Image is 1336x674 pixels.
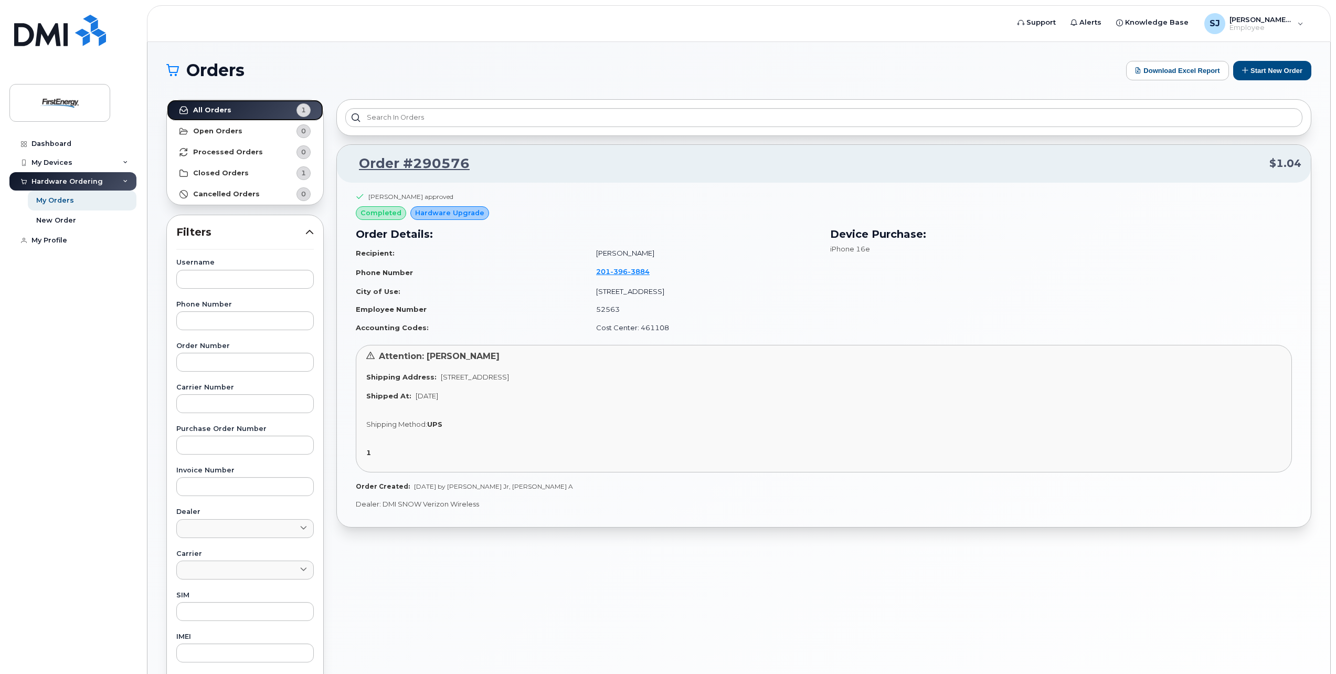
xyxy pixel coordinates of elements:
span: 3884 [628,267,650,276]
label: IMEI [176,634,314,640]
label: Carrier Number [176,384,314,391]
span: completed [360,208,401,218]
span: Filters [176,225,305,240]
iframe: Messenger Launcher [1290,628,1328,666]
span: iPhone 16e [830,245,870,253]
span: [STREET_ADDRESS] [441,373,509,381]
div: [PERSON_NAME] approved [368,192,453,201]
span: 396 [610,267,628,276]
td: [PERSON_NAME] [587,244,818,262]
strong: Closed Orders [193,169,249,177]
a: All Orders1 [167,100,323,121]
span: Orders [186,62,245,78]
span: Hardware Upgrade [415,208,484,218]
strong: Recipient: [356,249,395,257]
strong: Phone Number [356,268,413,277]
strong: Processed Orders [193,148,263,156]
label: Dealer [176,509,314,515]
strong: Employee Number [356,305,427,313]
span: [DATE] by [PERSON_NAME] Jr, [PERSON_NAME] A [414,482,573,490]
label: Username [176,259,314,266]
label: Phone Number [176,301,314,308]
a: Order #290576 [346,154,470,173]
strong: Cancelled Orders [193,190,260,198]
span: 1 [301,105,306,115]
label: Invoice Number [176,467,314,474]
span: 201 [596,267,650,276]
span: 0 [301,189,306,199]
strong: Order Created: [356,482,410,490]
span: 0 [301,126,306,136]
button: Download Excel Report [1126,61,1229,80]
h3: Device Purchase: [830,226,1292,242]
a: Cancelled Orders0 [167,184,323,205]
strong: City of Use: [356,287,400,296]
strong: All Orders [193,106,231,114]
span: 1 [301,168,306,178]
label: Order Number [176,343,314,350]
h3: Order Details: [356,226,818,242]
td: Cost Center: 461108 [587,319,818,337]
button: Start New Order [1233,61,1311,80]
span: 0 [301,147,306,157]
label: SIM [176,592,314,599]
strong: Open Orders [193,127,242,135]
input: Search in orders [345,108,1302,127]
span: $1.04 [1269,156,1301,171]
a: Open Orders0 [167,121,323,142]
label: Purchase Order Number [176,426,314,433]
strong: Shipped At: [366,392,411,400]
strong: Accounting Codes: [356,323,429,332]
a: Processed Orders0 [167,142,323,163]
td: [STREET_ADDRESS] [587,282,818,301]
p: Dealer: DMI SNOW Verizon Wireless [356,499,1292,509]
a: 1 [366,448,375,457]
strong: 1 [366,448,371,457]
span: [DATE] [416,392,438,400]
td: 52563 [587,300,818,319]
span: Shipping Method: [366,420,427,428]
a: 2013963884 [596,267,662,276]
a: Closed Orders1 [167,163,323,184]
span: Attention: [PERSON_NAME] [379,351,500,361]
strong: UPS [427,420,442,428]
label: Carrier [176,551,314,557]
strong: Shipping Address: [366,373,437,381]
